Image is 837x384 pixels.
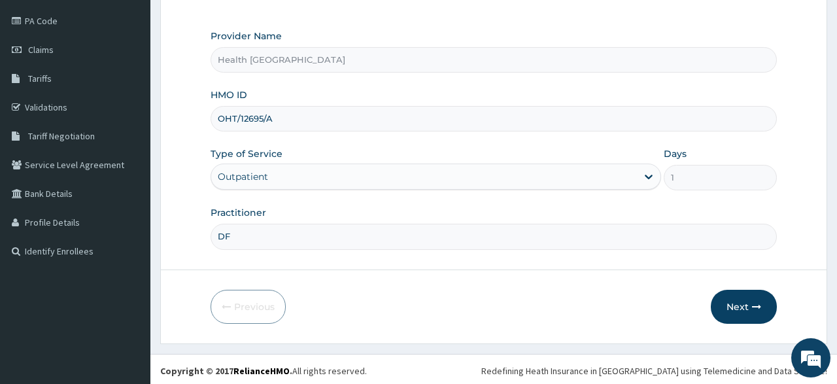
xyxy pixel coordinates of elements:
button: Previous [211,290,286,324]
span: Tariff Negotiation [28,130,95,142]
span: Tariffs [28,73,52,84]
span: We're online! [76,111,180,243]
span: Claims [28,44,54,56]
label: Provider Name [211,29,282,43]
div: Minimize live chat window [214,7,246,38]
input: Enter HMO ID [211,106,776,131]
div: Redefining Heath Insurance in [GEOGRAPHIC_DATA] using Telemedicine and Data Science! [481,364,827,377]
button: Next [711,290,777,324]
strong: Copyright © 2017 . [160,365,292,377]
textarea: Type your message and hit 'Enter' [7,250,249,296]
label: Type of Service [211,147,282,160]
label: Practitioner [211,206,266,219]
label: HMO ID [211,88,247,101]
img: d_794563401_company_1708531726252_794563401 [24,65,53,98]
div: Chat with us now [68,73,220,90]
a: RelianceHMO [233,365,290,377]
input: Enter Name [211,224,776,249]
div: Outpatient [218,170,268,183]
label: Days [664,147,687,160]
